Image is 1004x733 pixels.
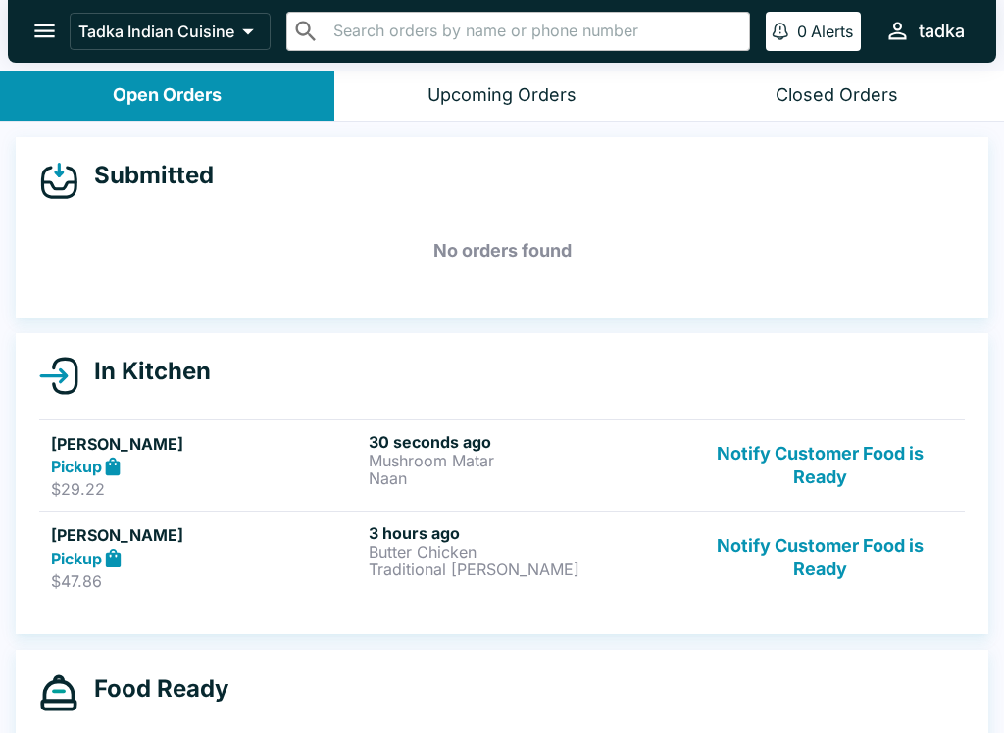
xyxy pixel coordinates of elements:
[687,523,953,591] button: Notify Customer Food is Ready
[51,523,361,547] h5: [PERSON_NAME]
[20,6,70,56] button: open drawer
[919,20,965,43] div: tadka
[51,549,102,568] strong: Pickup
[776,84,898,107] div: Closed Orders
[70,13,271,50] button: Tadka Indian Cuisine
[369,523,678,543] h6: 3 hours ago
[51,571,361,591] p: $47.86
[369,452,678,469] p: Mushroom Matar
[877,10,973,52] button: tadka
[369,469,678,487] p: Naan
[78,674,228,704] h4: Food Ready
[427,84,577,107] div: Upcoming Orders
[39,419,965,512] a: [PERSON_NAME]Pickup$29.2230 seconds agoMushroom MatarNaanNotify Customer Food is Ready
[78,161,214,190] h4: Submitted
[113,84,222,107] div: Open Orders
[327,18,741,45] input: Search orders by name or phone number
[39,216,965,286] h5: No orders found
[78,357,211,386] h4: In Kitchen
[78,22,234,41] p: Tadka Indian Cuisine
[369,543,678,561] p: Butter Chicken
[51,479,361,499] p: $29.22
[51,457,102,476] strong: Pickup
[811,22,853,41] p: Alerts
[369,432,678,452] h6: 30 seconds ago
[797,22,807,41] p: 0
[687,432,953,500] button: Notify Customer Food is Ready
[39,511,965,603] a: [PERSON_NAME]Pickup$47.863 hours agoButter ChickenTraditional [PERSON_NAME]Notify Customer Food i...
[51,432,361,456] h5: [PERSON_NAME]
[369,561,678,578] p: Traditional [PERSON_NAME]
